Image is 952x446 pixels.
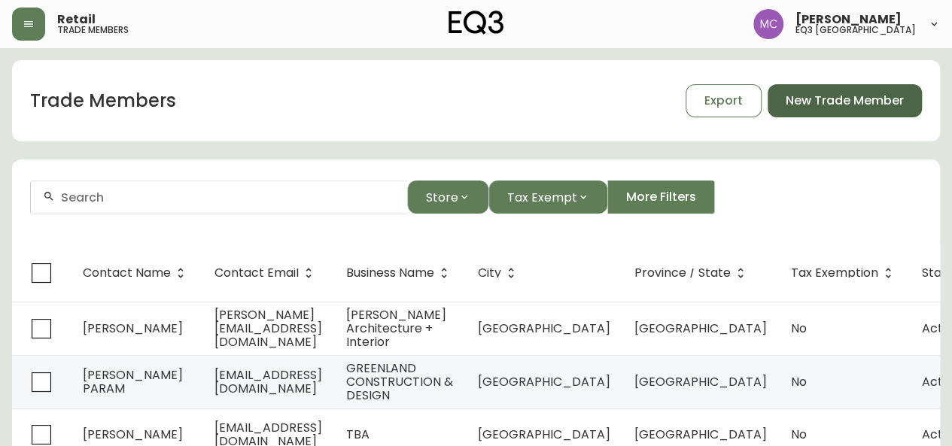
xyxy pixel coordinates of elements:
[791,426,807,443] span: No
[346,266,454,280] span: Business Name
[83,269,171,278] span: Contact Name
[214,266,318,280] span: Contact Email
[346,426,370,443] span: TBA
[214,306,322,350] span: [PERSON_NAME][EMAIL_ADDRESS][DOMAIN_NAME]
[61,190,395,205] input: Search
[795,14,902,26] span: [PERSON_NAME]
[791,320,807,337] span: No
[791,269,878,278] span: Tax Exemption
[83,366,183,397] span: [PERSON_NAME] PARAM
[214,366,322,397] span: [EMAIL_ADDRESS][DOMAIN_NAME]
[214,269,299,278] span: Contact Email
[83,426,183,443] span: [PERSON_NAME]
[488,181,607,214] button: Tax Exempt
[607,181,715,214] button: More Filters
[83,266,190,280] span: Contact Name
[634,269,731,278] span: Province / State
[449,11,504,35] img: logo
[753,9,783,39] img: 6dbdb61c5655a9a555815750a11666cc
[478,320,610,337] span: [GEOGRAPHIC_DATA]
[507,188,577,207] span: Tax Exempt
[768,84,922,117] button: New Trade Member
[686,84,762,117] button: Export
[626,189,696,205] span: More Filters
[634,426,767,443] span: [GEOGRAPHIC_DATA]
[83,320,183,337] span: [PERSON_NAME]
[407,181,488,214] button: Store
[30,88,176,114] h1: Trade Members
[57,26,129,35] h5: trade members
[634,373,767,390] span: [GEOGRAPHIC_DATA]
[478,266,521,280] span: City
[786,93,904,109] span: New Trade Member
[426,188,458,207] span: Store
[634,320,767,337] span: [GEOGRAPHIC_DATA]
[346,269,434,278] span: Business Name
[795,26,916,35] h5: eq3 [GEOGRAPHIC_DATA]
[791,266,898,280] span: Tax Exemption
[346,306,446,350] span: [PERSON_NAME] Architecture + Interior
[634,266,750,280] span: Province / State
[704,93,743,109] span: Export
[791,373,807,390] span: No
[478,269,501,278] span: City
[57,14,96,26] span: Retail
[478,426,610,443] span: [GEOGRAPHIC_DATA]
[346,360,453,404] span: GREENLAND CONSTRUCTION & DESIGN
[478,373,610,390] span: [GEOGRAPHIC_DATA]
